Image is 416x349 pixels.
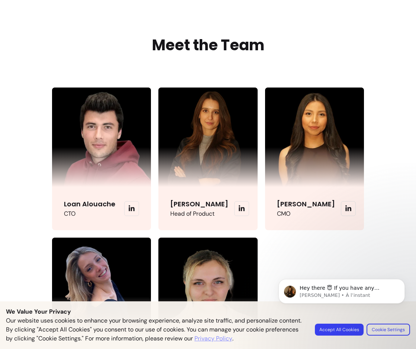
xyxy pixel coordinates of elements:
[6,307,410,316] p: We Value Your Privacy
[265,88,364,187] img: Scarlette De Gregorio
[277,199,335,209] p: [PERSON_NAME]
[277,209,335,218] p: CMO
[158,88,257,187] img: Roberta Morelli
[52,88,151,187] img: Loan Alouache
[152,34,264,56] h2: Meet the Team
[170,209,228,218] p: Head of Product
[52,238,151,337] img: Aurora Macchi
[194,334,232,343] a: Privacy Policy
[64,209,115,218] p: CTO
[64,199,115,209] p: Loan Alouache
[267,263,416,345] iframe: Intercom notifications message
[170,199,228,209] p: [PERSON_NAME]
[6,316,306,343] p: Our website uses cookies to enhance your browsing experience, analyze site traffic, and personali...
[158,238,257,337] img: Anne-Laure Drouard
